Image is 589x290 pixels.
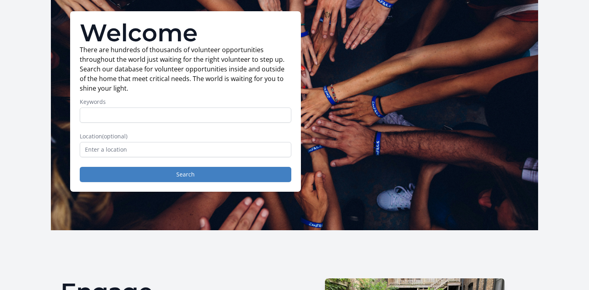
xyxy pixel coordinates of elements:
button: Search [80,167,291,182]
label: Location [80,132,291,140]
p: There are hundreds of thousands of volunteer opportunities throughout the world just waiting for ... [80,45,291,93]
h1: Welcome [80,21,291,45]
label: Keywords [80,98,291,106]
input: Enter a location [80,142,291,157]
span: (optional) [102,132,127,140]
